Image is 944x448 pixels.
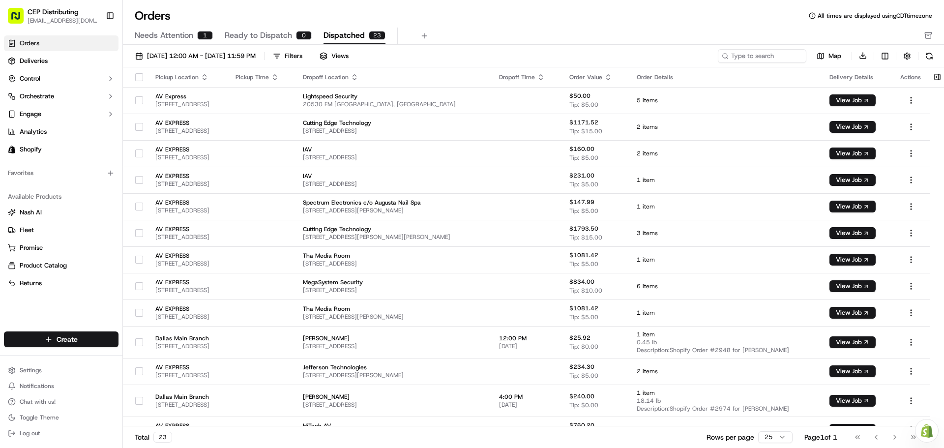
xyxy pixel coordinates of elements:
[155,305,220,313] span: AV EXPRESS
[28,7,79,17] span: CEP Distributing
[707,432,754,442] p: Rows per page
[20,366,42,374] span: Settings
[20,414,59,421] span: Toggle Theme
[4,89,118,104] button: Orchestrate
[569,372,598,380] span: Tip: $5.00
[829,309,876,317] a: View Job
[829,424,876,436] button: View Job
[922,49,936,63] button: Refresh
[303,401,483,409] span: [STREET_ADDRESS]
[829,365,876,377] button: View Job
[637,203,814,210] span: 1 item
[303,313,483,321] span: [STREET_ADDRESS][PERSON_NAME]
[637,96,814,104] span: 5 items
[303,342,483,350] span: [STREET_ADDRESS]
[303,334,483,342] span: [PERSON_NAME]
[4,106,118,122] button: Engage
[4,205,118,220] button: Nash AI
[8,261,115,270] a: Product Catalog
[20,398,56,406] span: Chat with us!
[569,180,598,188] span: Tip: $5.00
[155,92,220,100] span: AV Express
[818,12,932,20] span: All times are displayed using CDT timezone
[296,31,312,40] div: 0
[155,172,220,180] span: AV EXPRESS
[637,73,814,81] div: Order Details
[303,199,483,207] span: Spectrum Electronics c/o Augusta Nail Spa
[303,207,483,214] span: [STREET_ADDRESS][PERSON_NAME]
[135,432,172,443] div: Total
[637,405,814,413] span: Description: Shopify Order #2974 for [PERSON_NAME]
[637,389,814,397] span: 1 item
[4,331,118,347] button: Create
[155,153,220,161] span: [STREET_ADDRESS]
[155,393,220,401] span: Dallas Main Branch
[20,429,40,437] span: Log out
[28,17,98,25] button: [EMAIL_ADDRESS][DOMAIN_NAME]
[303,305,483,313] span: Tha Media Room
[829,397,876,405] a: View Job
[637,309,814,317] span: 1 item
[499,73,554,81] div: Dropoff Time
[155,363,220,371] span: AV EXPRESS
[131,49,260,63] button: [DATE] 12:00 AM - [DATE] 11:59 PM
[303,278,483,286] span: MegaSystem Security
[8,279,115,288] a: Returns
[303,363,483,371] span: Jefferson Technologies
[331,52,349,60] span: Views
[829,176,876,184] a: View Job
[303,422,483,430] span: HiTech AV
[155,73,220,81] div: Pickup Location
[829,123,876,131] a: View Job
[829,282,876,290] a: View Job
[569,287,602,295] span: Tip: $10.00
[303,233,483,241] span: [STREET_ADDRESS][PERSON_NAME][PERSON_NAME]
[4,35,118,51] a: Orders
[303,119,483,127] span: Cutting Edge Technology
[8,243,115,252] a: Promise
[569,421,594,429] span: $760.20
[155,225,220,233] span: AV EXPRESS
[153,432,172,443] div: 23
[155,100,220,108] span: [STREET_ADDRESS]
[637,346,814,354] span: Description: Shopify Order #2948 for [PERSON_NAME]
[569,343,598,351] span: Tip: $0.00
[147,52,256,60] span: [DATE] 12:00 AM - [DATE] 11:59 PM
[4,258,118,273] button: Product Catalog
[303,371,483,379] span: [STREET_ADDRESS][PERSON_NAME]
[303,172,483,180] span: IAV
[569,304,598,312] span: $1081.42
[303,73,483,81] div: Dropoff Location
[8,208,115,217] a: Nash AI
[810,50,848,62] button: Map
[829,203,876,210] a: View Job
[499,342,554,350] span: [DATE]
[20,208,42,217] span: Nash AI
[637,176,814,184] span: 1 item
[155,119,220,127] span: AV EXPRESS
[8,226,115,235] a: Fleet
[569,127,602,135] span: Tip: $15.00
[569,73,620,81] div: Order Value
[4,363,118,377] button: Settings
[637,397,814,405] span: 18.14 lb
[155,342,220,350] span: [STREET_ADDRESS]
[155,180,220,188] span: [STREET_ADDRESS]
[303,225,483,233] span: Cutting Edge Technology
[20,243,43,252] span: Promise
[569,225,598,233] span: $1793.50
[569,172,594,179] span: $231.00
[8,146,16,153] img: Shopify logo
[569,260,598,268] span: Tip: $5.00
[829,148,876,159] button: View Job
[829,121,876,133] button: View Job
[637,229,814,237] span: 3 items
[268,49,307,63] button: Filters
[155,313,220,321] span: [STREET_ADDRESS]
[637,123,814,131] span: 2 items
[303,252,483,260] span: Tha Media Room
[155,127,220,135] span: [STREET_ADDRESS]
[4,222,118,238] button: Fleet
[285,52,302,60] div: Filters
